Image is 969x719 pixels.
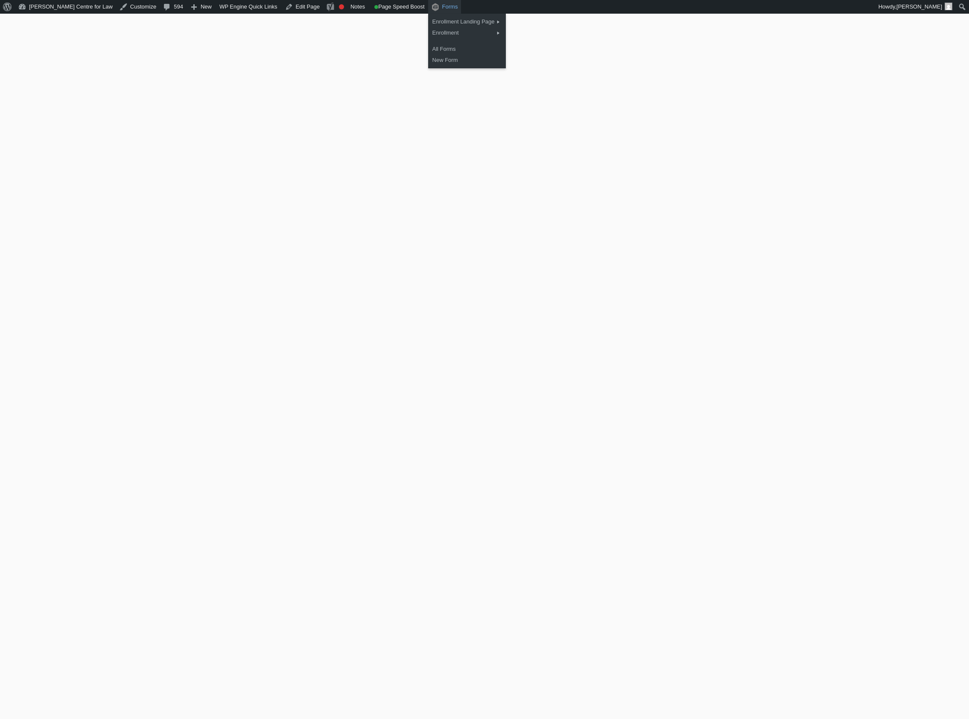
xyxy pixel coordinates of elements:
a: Enrollment Landing Page [428,16,506,27]
a: Enrollment [428,27,506,38]
a: New Form [428,55,506,66]
span: [PERSON_NAME] [896,3,942,10]
div: Focus keyphrase not set [339,4,344,9]
a: All Forms [428,44,506,55]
